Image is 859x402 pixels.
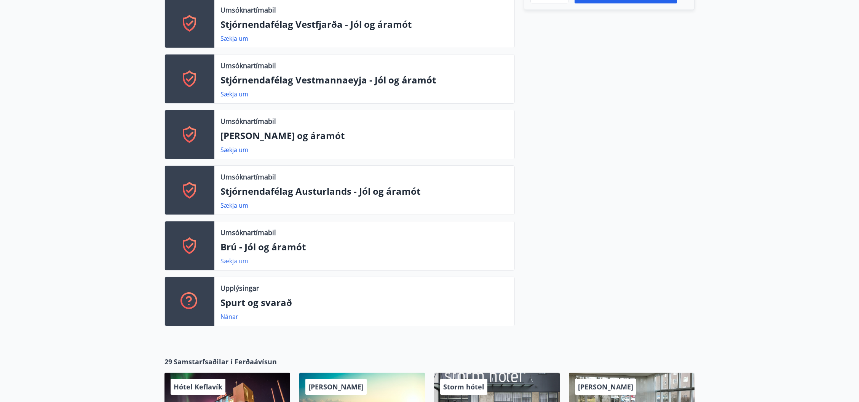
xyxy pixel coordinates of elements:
p: Umsóknartímabil [220,172,276,182]
span: Samstarfsaðilar í Ferðaávísun [174,357,277,367]
p: Umsóknartímabil [220,5,276,15]
p: Umsóknartímabil [220,61,276,70]
p: Umsóknartímabil [220,227,276,237]
p: Umsóknartímabil [220,116,276,126]
a: Nánar [220,312,238,321]
p: [PERSON_NAME] og áramót [220,129,508,142]
p: Stjórnendafélag Austurlands - Jól og áramót [220,185,508,198]
p: Upplýsingar [220,283,259,293]
a: Sækja um [220,34,248,43]
span: Hótel Keflavík [174,382,222,391]
span: Storm hótel [443,382,484,391]
p: Stjórnendafélag Vestfjarða - Jól og áramót [220,18,508,31]
p: Stjórnendafélag Vestmannaeyja - Jól og áramót [220,74,508,86]
a: Sækja um [220,90,248,98]
span: 29 [164,357,172,367]
p: Brú - Jól og áramót [220,240,508,253]
span: [PERSON_NAME] [308,382,364,391]
a: Sækja um [220,146,248,154]
a: Sækja um [220,257,248,265]
p: Spurt og svarað [220,296,508,309]
a: Sækja um [220,201,248,210]
span: [PERSON_NAME] [578,382,633,391]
